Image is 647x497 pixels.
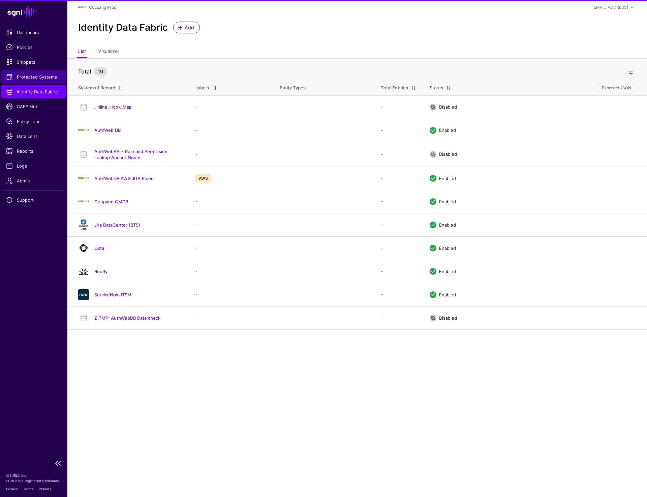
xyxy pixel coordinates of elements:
a: Visualizer [98,46,119,58]
a: Terms [24,487,33,491]
td: - [374,142,423,167]
span: Admin [6,177,61,184]
span: Disabled [439,151,457,157]
a: Data Lens [1,129,66,143]
span: Disabled [439,315,457,320]
div: Labels [195,85,209,91]
span: Entity Types [280,85,306,90]
span: Enabled [439,268,456,274]
a: _Inline_Hook_Map [94,104,132,110]
td: - [374,283,423,306]
a: SGNL [4,4,63,19]
a: Z-TMP: AuthWebDB Data check [94,315,160,321]
img: svg+xml;base64,PHN2ZyB3aWR0aD0iMTQxIiBoZWlnaHQ9IjE2NCIgdmlld0JveD0iMCAwIDE0MSAxNjQiIGZpbGw9Im5vbm... [78,220,89,230]
td: - [189,260,273,283]
span: CAEP Hub [6,103,61,110]
a: Jira DataCenter (BTS) [94,222,140,228]
span: Enabled [439,199,456,204]
td: - [189,236,273,260]
a: AuthWeb DB [94,127,121,133]
a: ServiceNow ITSM [94,292,131,297]
span: Identity Data Fabric [6,88,61,95]
div: [EMAIL_ADDRESS] [592,4,628,10]
td: - [189,95,273,119]
a: Dashboard [1,26,66,39]
button: Export to JSON [597,84,636,92]
a: List [78,46,86,58]
img: svg+xml;base64,PHN2ZyB3aWR0aD0iMjQiIGhlaWdodD0iMjQiIHZpZXdCb3g9IjAgMCAyNCAyNCIgZmlsbD0ibm9uZSIgeG... [78,266,89,277]
td: - [189,142,273,167]
img: svg+xml;base64,PHN2ZyBpZD0iTG9nbyIgeG1sbnM9Imh0dHA6Ly93d3cudzMub3JnLzIwMDAvc3ZnIiB3aWR0aD0iMTIxLj... [78,125,89,136]
a: Protected Systems [1,70,66,84]
td: - [374,190,423,213]
small: 10 [94,67,106,76]
a: Logs [1,159,66,173]
span: Enabled [439,222,456,227]
a: Patents [39,487,51,491]
span: Protected Systems [6,74,61,80]
img: svg+xml;base64,PHN2ZyBpZD0iTG9nbyIgeG1sbnM9Imh0dHA6Ly93d3cudzMub3JnLzIwMDAvc3ZnIiB3aWR0aD0iMTIxLj... [78,3,86,11]
td: - [189,213,273,236]
td: - [374,236,423,260]
span: Snippets [6,59,61,65]
a: Policy Lens [1,115,66,128]
span: Add [184,24,195,31]
span: Logs [6,163,61,169]
img: svg+xml;base64,PHN2ZyBpZD0iTG9nbyIgeG1sbnM9Imh0dHA6Ly93d3cudzMub3JnLzIwMDAvc3ZnIiB3aWR0aD0iMTIxLj... [78,196,89,207]
h2: Identity Data Fabric [78,22,168,33]
a: Snippets [1,55,66,69]
span: Enabled [439,127,456,133]
span: Disabled [439,104,457,110]
img: svg+xml;base64,PHN2ZyB3aWR0aD0iNjQiIGhlaWdodD0iNjQiIHZpZXdCb3g9IjAgMCA2NCA2NCIgZmlsbD0ibm9uZSIgeG... [78,243,89,254]
span: Support [6,197,61,203]
p: SGNL® is a registered trademark [6,478,61,484]
span: Policies [6,44,61,51]
a: Okta [94,245,104,251]
span: Enabled [439,175,456,181]
td: - [189,283,273,306]
span: Policy Lens [6,118,61,125]
a: Rootly [94,269,107,274]
td: - [374,95,423,119]
span: Reports [6,148,61,154]
a: Coupang CMDB [94,199,128,204]
span: AWS [195,174,211,182]
a: Privacy [6,487,18,491]
img: svg+xml;base64,PHN2ZyBpZD0iTG9nbyIgeG1sbnM9Imh0dHA6Ly93d3cudzMub3JnLzIwMDAvc3ZnIiB3aWR0aD0iMTIxLj... [78,173,89,184]
a: Policies [1,40,66,54]
div: Status [430,85,443,91]
span: Data Lens [6,133,61,140]
a: Add [173,22,200,33]
a: Reports [1,144,66,158]
span: Dashboard [6,29,61,36]
span: Enabled [439,245,456,251]
td: - [374,213,423,236]
td: - [374,260,423,283]
td: - [374,167,423,190]
td: - [189,119,273,142]
a: Identity Data Fabric [1,85,66,98]
a: Coupang Prod [89,5,116,10]
p: © [URL], Inc [6,473,61,478]
td: - [189,190,273,213]
td: - [374,306,423,329]
a: AuthWebAPI - Role and Permission Lookup Anchor Nodes [94,149,167,160]
a: CAEP Hub [1,100,66,113]
div: System of Record [78,85,115,91]
span: Enabled [439,292,456,297]
strong: Total [78,68,91,75]
a: Admin [1,174,66,187]
td: - [189,306,273,329]
div: Total Entities [381,85,408,91]
img: svg+xml;base64,PHN2ZyB3aWR0aD0iNjQiIGhlaWdodD0iNjQiIHZpZXdCb3g9IjAgMCA2NCA2NCIgZmlsbD0ibm9uZSIgeG... [78,289,89,300]
td: - [374,119,423,142]
a: AuthWebDB AWS JITA Roles [94,176,153,181]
